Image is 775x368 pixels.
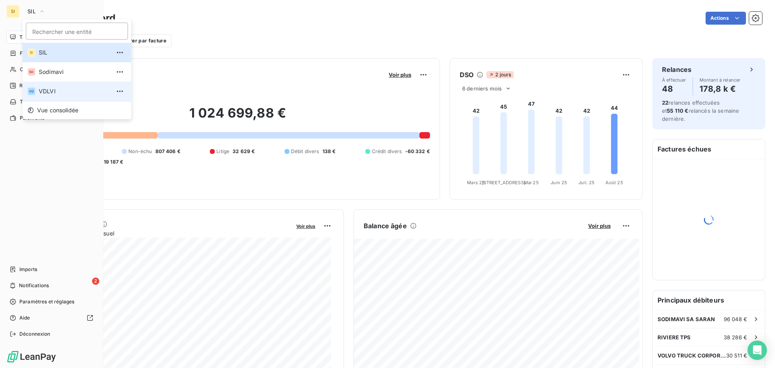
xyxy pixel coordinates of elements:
span: À effectuer [662,78,686,82]
a: Clients [6,63,96,76]
span: SIL [39,48,110,57]
h6: Principaux débiteurs [653,290,765,310]
span: Chiffre d'affaires mensuel [46,229,291,238]
div: SI [27,48,36,57]
tspan: [STREET_ADDRESS] [482,180,526,185]
span: 807 406 € [155,148,180,155]
h4: 48 [662,82,686,95]
span: 6 derniers mois [462,85,502,92]
span: Notifications [19,282,49,289]
span: Tableau de bord [19,34,57,41]
tspan: Juil. 25 [578,180,595,185]
span: Aide [19,314,30,322]
img: Logo LeanPay [6,350,57,363]
span: Paramètres et réglages [19,298,74,305]
span: Vue consolidée [37,106,78,114]
button: Filtrer par facture [105,34,172,47]
tspan: Mars 25 [467,180,485,185]
div: SI [6,5,19,18]
span: Montant à relancer [700,78,741,82]
span: relances effectuées et relancés la semaine dernière. [662,99,739,122]
button: Voir plus [386,71,414,78]
h2: 1 024 699,88 € [46,105,430,129]
span: 30 511 € [726,352,747,359]
span: Non-échu [128,148,152,155]
span: 96 048 € [724,316,747,322]
span: -19 187 € [101,158,123,166]
span: Crédit divers [372,148,402,155]
button: Voir plus [294,222,318,229]
span: Voir plus [588,223,611,229]
span: Déconnexion [19,330,50,338]
h6: Factures échues [653,139,765,159]
span: 32 629 € [232,148,255,155]
a: Tableau de bord [6,31,96,44]
a: Aide [6,311,96,324]
span: Clients [20,66,36,73]
input: placeholder [26,23,128,40]
tspan: Août 25 [605,180,623,185]
h6: Balance âgée [364,221,407,231]
span: 22 [662,99,668,106]
h6: DSO [460,70,473,80]
span: VOLVO TRUCK CORPORATION [658,352,726,359]
span: RIVIERE TPS [658,334,691,341]
span: SIL [27,8,36,15]
span: Voir plus [296,223,315,229]
span: SODIMAVI SA SARAN [658,316,715,322]
span: 38 286 € [724,334,747,341]
a: Tâches [6,95,96,108]
a: Paiements [6,111,96,124]
span: Voir plus [389,71,411,78]
h4: 178,8 k € [700,82,741,95]
a: Factures [6,47,96,60]
tspan: Juin 25 [551,180,567,185]
span: Sodimavi [39,68,110,76]
span: Relances [19,82,41,89]
span: Débit divers [291,148,319,155]
span: 2 jours [486,71,513,78]
span: 2 [92,278,99,285]
div: VD [27,87,36,95]
tspan: Mai 25 [524,180,539,185]
a: Paramètres et réglages [6,295,96,308]
div: Open Intercom Messenger [748,341,767,360]
span: Paiements [20,114,44,122]
span: 138 € [323,148,336,155]
span: -60 332 € [405,148,430,155]
a: 48Relances [6,79,96,92]
button: Voir plus [586,222,613,229]
span: Tâches [20,98,37,105]
h6: Relances [662,65,691,74]
button: Actions [706,12,746,25]
span: Imports [19,266,37,273]
span: VDLVI [39,87,110,95]
a: Imports [6,263,96,276]
span: 55 110 € [667,107,688,114]
div: SO [27,68,36,76]
span: Litige [216,148,229,155]
span: Factures [20,50,40,57]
